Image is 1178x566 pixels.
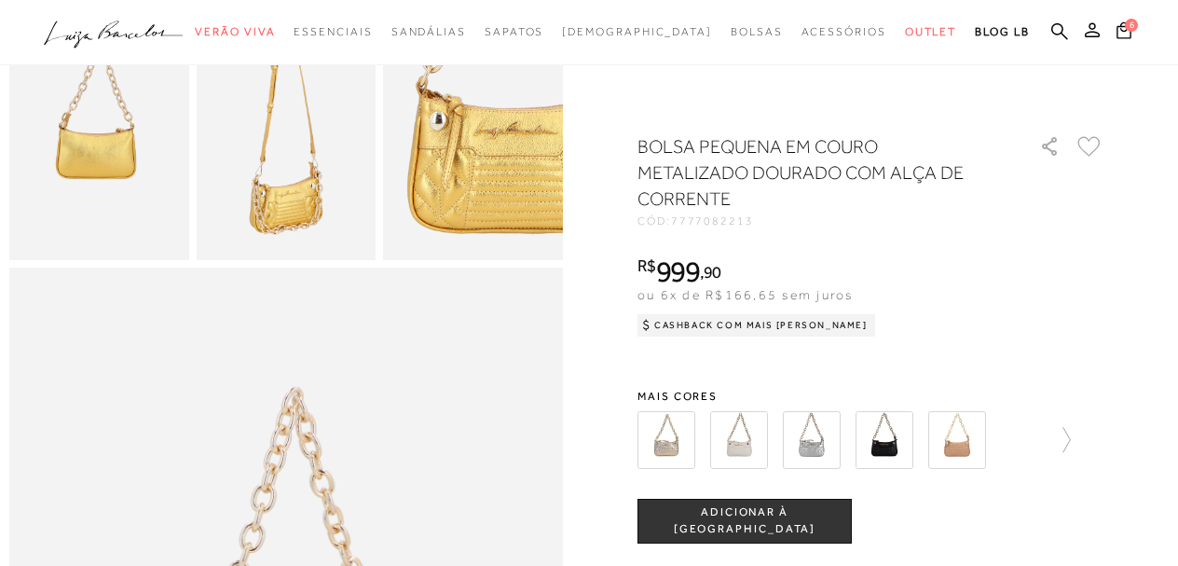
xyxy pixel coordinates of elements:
[637,133,987,212] h1: BOLSA PEQUENA EM COURO METALIZADO DOURADO COM ALÇA DE CORRENTE
[485,15,543,49] a: categoryNavScreenReaderText
[294,25,372,38] span: Essenciais
[294,15,372,49] a: categoryNavScreenReaderText
[637,411,695,469] img: BOLSA PEQUENA ALÇA CORRENTE OMBRO DOURADA
[704,262,721,282] span: 90
[391,25,466,38] span: Sandálias
[783,411,841,469] img: BOLSA PEQUENA ALÇA CORRENTE OMBRO PRATA
[656,255,700,288] span: 999
[637,287,853,302] span: ou 6x de R$166,65 sem juros
[195,15,275,49] a: categoryNavScreenReaderText
[638,504,851,537] span: ADICIONAR À [GEOGRAPHIC_DATA]
[975,25,1029,38] span: BLOG LB
[1111,21,1137,46] button: 6
[801,15,886,49] a: categoryNavScreenReaderText
[391,15,466,49] a: categoryNavScreenReaderText
[731,15,783,49] a: categoryNavScreenReaderText
[637,215,1010,227] div: CÓD:
[562,25,712,38] span: [DEMOGRAPHIC_DATA]
[731,25,783,38] span: Bolsas
[671,214,754,228] span: 7777082213
[801,25,886,38] span: Acessórios
[905,25,957,38] span: Outlet
[562,15,712,49] a: noSubCategoriesText
[975,15,1029,49] a: BLOG LB
[195,25,275,38] span: Verão Viva
[637,314,875,337] div: Cashback com Mais [PERSON_NAME]
[710,411,768,469] img: BOLSA PEQUENA ALÇA CORRENTE OMBRO OFF WHITE
[637,499,852,544] button: ADICIONAR À [GEOGRAPHIC_DATA]
[905,15,957,49] a: categoryNavScreenReaderText
[928,411,986,469] img: BOLSA PEQUENA ALÇA DE CORRENTE OMBRO BEGE
[700,264,721,281] i: ,
[856,411,913,469] img: BOLSA PEQUENA ALÇA CORRENTE OMBRO PRETA
[1125,19,1138,32] span: 6
[637,391,1103,402] span: Mais cores
[485,25,543,38] span: Sapatos
[637,257,656,274] i: R$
